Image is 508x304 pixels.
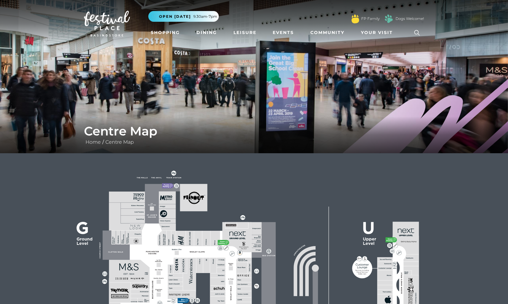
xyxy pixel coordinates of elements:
[231,27,259,38] a: Leisure
[358,27,398,38] a: Your Visit
[361,29,393,36] span: Your Visit
[84,11,130,36] img: Festival Place Logo
[84,139,102,145] a: Home
[193,14,217,19] span: 9.30am-7pm
[104,139,135,145] a: Centre Map
[361,16,380,21] a: FP Family
[396,16,424,21] a: Dogs Welcome!
[194,27,219,38] a: Dining
[270,27,296,38] a: Events
[148,27,182,38] a: Shopping
[79,124,429,146] div: /
[84,124,424,139] h1: Centre Map
[308,27,347,38] a: Community
[148,11,219,22] button: Open [DATE] 9.30am-7pm
[159,14,191,19] span: Open [DATE]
